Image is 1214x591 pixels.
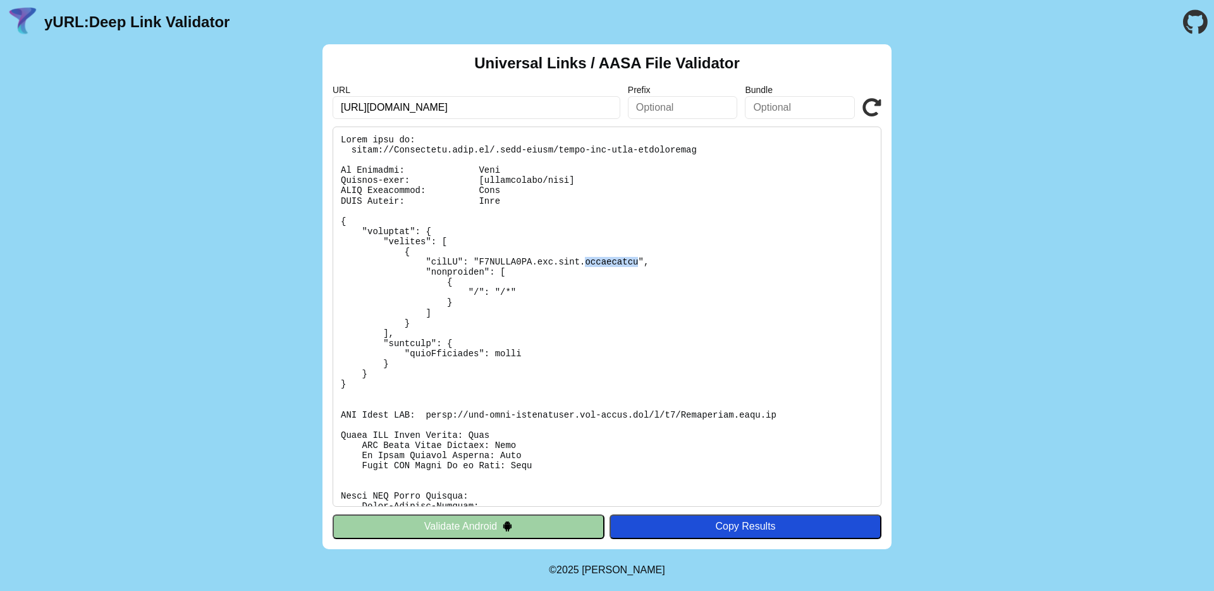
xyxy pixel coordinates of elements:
[333,85,620,95] label: URL
[745,96,855,119] input: Optional
[333,96,620,119] input: Required
[628,85,738,95] label: Prefix
[549,549,665,591] footer: ©
[582,564,665,575] a: Michael Ibragimchayev's Personal Site
[610,514,881,538] button: Copy Results
[474,54,740,72] h2: Universal Links / AASA File Validator
[6,6,39,39] img: yURL Logo
[502,521,513,532] img: droidIcon.svg
[333,127,881,507] pre: Lorem ipsu do: sitam://Consectetu.adip.el/.sedd-eiusm/tempo-inc-utla-etdoloremag Al Enimadmi: Ven...
[616,521,875,532] div: Copy Results
[628,96,738,119] input: Optional
[333,514,604,538] button: Validate Android
[745,85,855,95] label: Bundle
[556,564,579,575] span: 2025
[44,13,230,31] a: yURL:Deep Link Validator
